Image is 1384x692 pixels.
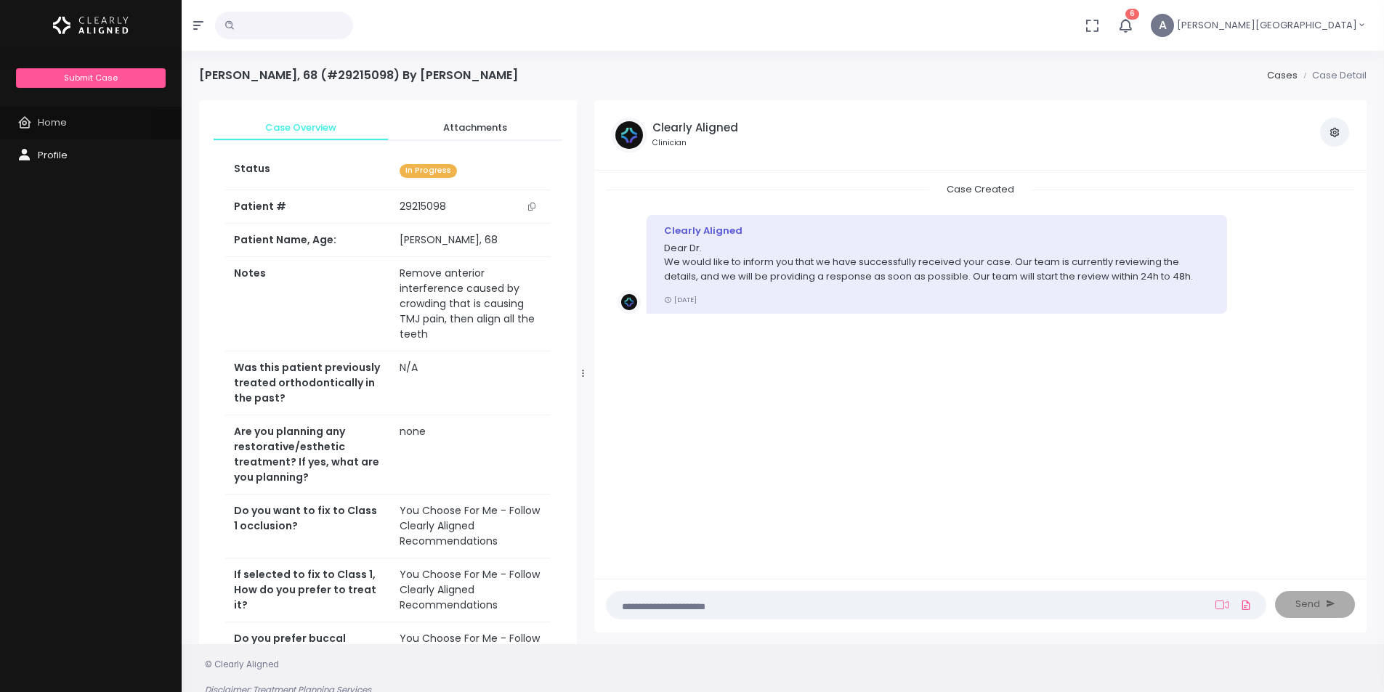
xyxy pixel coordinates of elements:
span: Attachments [400,121,551,135]
th: Status [225,152,391,190]
a: Add Files [1237,592,1255,618]
small: Clinician [652,137,738,149]
th: If selected to fix to Class 1, How do you prefer to treat it? [225,558,391,622]
span: Profile [38,148,68,162]
td: N/A [391,351,551,415]
td: none [391,415,551,494]
p: Dear Dr. We would like to inform you that we have successfully received your case. Our team is cu... [664,241,1210,284]
th: Are you planning any restorative/esthetic treatment? If yes, what are you planning? [225,415,391,494]
span: Home [38,115,67,129]
a: Add Loom Video [1213,599,1231,611]
span: [PERSON_NAME][GEOGRAPHIC_DATA] [1177,18,1357,33]
th: Patient Name, Age: [225,224,391,257]
span: Case Overview [225,121,376,135]
a: Cases [1267,68,1298,82]
li: Case Detail [1298,68,1367,83]
h4: [PERSON_NAME], 68 (#29215098) By [PERSON_NAME] [199,68,518,82]
small: [DATE] [664,295,697,304]
img: Logo Horizontal [53,10,129,41]
a: Submit Case [16,68,165,88]
div: scrollable content [199,100,577,648]
td: 29215098 [391,190,551,224]
th: Do you want to fix to Class 1 occlusion? [225,494,391,558]
span: In Progress [400,164,457,178]
td: You Choose For Me - Follow Clearly Aligned Recommendations [391,558,551,622]
td: [PERSON_NAME], 68 [391,224,551,257]
h5: Clearly Aligned [652,121,738,134]
th: Patient # [225,190,391,224]
td: You Choose For Me - Follow Clearly Aligned Recommendations [391,494,551,558]
div: Clearly Aligned [664,224,1210,238]
th: Notes [225,257,391,351]
th: Was this patient previously treated orthodontically in the past? [225,351,391,415]
span: 6 [1125,9,1139,20]
td: Remove anterior interference caused by crowding that is causing TMJ pain, then align all the teeth [391,257,551,351]
span: A [1151,14,1174,37]
span: Case Created [929,178,1032,200]
span: Submit Case [64,72,118,84]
